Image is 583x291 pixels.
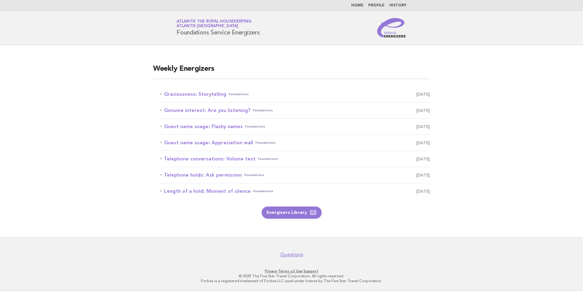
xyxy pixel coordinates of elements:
[160,171,430,179] a: Telephone holds: Ask permissionFoundations [DATE]
[177,24,238,28] span: Atlantis [GEOGRAPHIC_DATA]
[105,274,478,278] p: © 2025 The Five Star Travel Corporation. All rights reserved.
[177,20,251,28] a: Atlantis the Royal HousekeepingAtlantis [GEOGRAPHIC_DATA]
[229,90,249,99] span: Foundations
[153,64,430,79] h2: Weekly Energizers
[177,20,260,36] h1: Foundations Service Energizers
[416,171,430,179] span: [DATE]
[416,138,430,147] span: [DATE]
[303,269,318,273] a: Support
[416,155,430,163] span: [DATE]
[265,269,277,273] a: Privacy
[253,106,273,115] span: Foundations
[105,278,478,283] p: Forbes is a registered trademark of Forbes LLC used under license by The Five Star Travel Corpora...
[416,187,430,196] span: [DATE]
[262,207,322,219] a: Energizers Library
[258,155,278,163] span: Foundations
[280,252,303,258] a: Questions
[105,269,478,274] p: · ·
[160,90,430,99] a: Graciousness: StorytellingFoundations [DATE]
[160,155,430,163] a: Telephone conversations: Volume testFoundations [DATE]
[253,187,273,196] span: Foundations
[416,122,430,131] span: [DATE]
[160,187,430,196] a: Length of a hold: Moment of silenceFoundations [DATE]
[278,269,302,273] a: Terms of Use
[160,138,430,147] a: Guest name usage: Appreciation wallFoundations [DATE]
[416,90,430,99] span: [DATE]
[160,106,430,115] a: Genuine interest: Are you listening?Foundations [DATE]
[416,106,430,115] span: [DATE]
[244,171,264,179] span: Foundations
[389,4,406,7] a: History
[377,18,406,38] img: Service Energizers
[160,122,430,131] a: Guest name usage: Flashy namesFoundations [DATE]
[351,4,363,7] a: Home
[245,122,265,131] span: Foundations
[368,4,384,7] a: Profile
[256,138,276,147] span: Foundations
